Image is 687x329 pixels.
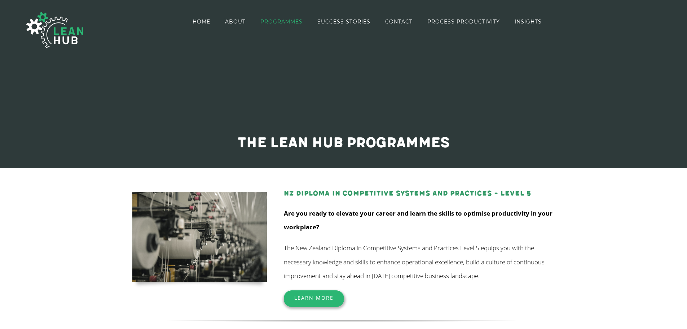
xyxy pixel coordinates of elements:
a: SUCCESS STORIES [317,1,370,42]
span: ABOUT [225,19,246,24]
span: The New Zealand Diploma in Competitive Systems and Practices Level 5 equips you with the necessar... [284,244,545,280]
span: HOME [193,19,210,24]
a: INSIGHTS [515,1,542,42]
span: SUCCESS STORIES [317,19,370,24]
img: The Lean Hub | Optimising productivity with Lean Logo [19,4,91,56]
span: Learn More [294,294,334,301]
a: PROCESS PRODUCTIVITY [427,1,500,42]
a: NZ Diploma in Competitive Systems and Practices – Level 5 [284,189,531,198]
a: CONTACT [385,1,413,42]
a: ABOUT [225,1,246,42]
span: CONTACT [385,19,413,24]
a: HOME [193,1,210,42]
span: The Lean Hub programmes [238,134,450,151]
strong: Are you ready to elevate your career and learn the skills to optimise productivity in your workpl... [284,209,552,231]
span: PROCESS PRODUCTIVITY [427,19,500,24]
span: PROGRAMMES [260,19,303,24]
a: PROGRAMMES [260,1,303,42]
span: INSIGHTS [515,19,542,24]
img: kevin-limbri-mBXQCNKbq7E-unsplash [132,192,267,282]
a: Learn More [284,290,344,306]
nav: Main Menu [193,1,542,42]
